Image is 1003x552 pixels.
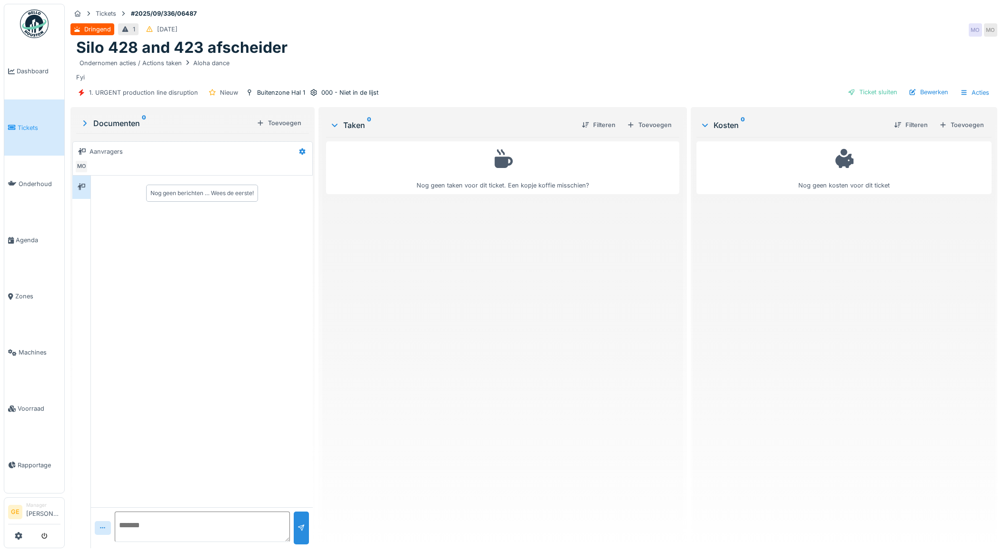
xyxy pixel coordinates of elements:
a: Zones [4,268,64,325]
div: Fyi [76,57,992,82]
div: Buitenzone Hal 1 [257,88,305,97]
a: Tickets [4,99,64,156]
span: Onderhoud [19,179,60,188]
div: Nog geen taken voor dit ticket. Een kopje koffie misschien? [332,146,673,190]
div: 1 [133,25,135,34]
div: MO [969,23,982,37]
div: Nieuw [220,88,238,97]
div: Taken [330,119,574,131]
div: Toevoegen [253,117,305,129]
strong: #2025/09/336/06487 [127,9,200,18]
div: Nog geen kosten voor dit ticket [703,146,985,190]
span: Voorraad [18,404,60,413]
a: Voorraad [4,381,64,437]
div: Tickets [96,9,116,18]
div: Manager [26,502,60,509]
div: Toevoegen [623,118,675,131]
span: Rapportage [18,461,60,470]
a: GE Manager[PERSON_NAME] [8,502,60,524]
sup: 0 [142,118,146,129]
a: Onderhoud [4,156,64,212]
sup: 0 [367,119,371,131]
div: 000 - Niet in de lijst [321,88,378,97]
div: [DATE] [157,25,178,34]
div: MO [984,23,997,37]
div: Documenten [80,118,253,129]
div: Kosten [700,119,886,131]
a: Dashboard [4,43,64,99]
span: Dashboard [17,67,60,76]
div: Toevoegen [935,118,988,131]
span: Zones [15,292,60,301]
div: 1. URGENT production line disruption [89,88,198,97]
sup: 0 [741,119,745,131]
div: Filteren [578,118,619,131]
a: Agenda [4,212,64,268]
div: Ondernomen acties / Actions taken Aloha dance [79,59,229,68]
a: Rapportage [4,437,64,493]
div: Nog geen berichten … Wees de eerste! [150,189,254,197]
div: Aanvragers [89,147,123,156]
h1: Silo 428 and 423 afscheider [76,39,288,57]
div: MO [75,160,88,173]
div: Filteren [890,118,932,131]
span: Machines [19,348,60,357]
a: Machines [4,325,64,381]
li: GE [8,505,22,519]
div: Acties [956,86,993,99]
span: Agenda [16,236,60,245]
img: Badge_color-CXgf-gQk.svg [20,10,49,38]
div: Dringend [84,25,111,34]
li: [PERSON_NAME] [26,502,60,522]
span: Tickets [18,123,60,132]
div: Bewerken [905,86,952,99]
div: Ticket sluiten [844,86,901,99]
